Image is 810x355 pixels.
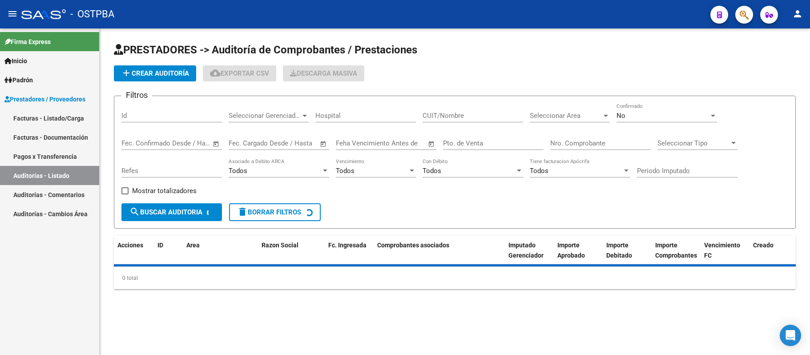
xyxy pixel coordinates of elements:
[7,8,18,19] mat-icon: menu
[606,242,632,259] span: Importe Debitado
[132,186,197,196] span: Mostrar totalizadores
[121,89,152,101] h3: Filtros
[211,139,222,149] button: Open calendar
[262,242,298,249] span: Razon Social
[114,236,154,275] datatable-header-cell: Acciones
[4,56,27,66] span: Inicio
[4,75,33,85] span: Padrón
[554,236,603,275] datatable-header-cell: Importe Aprobado
[655,242,697,259] span: Importe Comprobantes
[318,139,329,149] button: Open calendar
[753,242,774,249] span: Creado
[129,208,202,216] span: Buscar Auditoria
[508,242,544,259] span: Imputado Gerenciador
[117,242,143,249] span: Acciones
[237,206,248,217] mat-icon: delete
[229,203,321,221] button: Borrar Filtros
[505,236,554,275] datatable-header-cell: Imputado Gerenciador
[427,139,437,149] button: Open calendar
[657,139,729,147] span: Seleccionar Tipo
[4,37,51,47] span: Firma Express
[114,44,417,56] span: PRESTADORES -> Auditoría de Comprobantes / Prestaciones
[114,65,196,81] button: Crear Auditoría
[792,8,803,19] mat-icon: person
[780,325,801,346] div: Open Intercom Messenger
[229,139,265,147] input: Fecha inicio
[121,69,189,77] span: Crear Auditoría
[530,112,602,120] span: Seleccionar Area
[121,68,132,78] mat-icon: add
[701,236,750,275] datatable-header-cell: Vencimiento FC
[154,236,183,275] datatable-header-cell: ID
[652,236,701,275] datatable-header-cell: Importe Comprobantes
[229,167,247,175] span: Todos
[183,236,245,275] datatable-header-cell: Area
[283,65,364,81] button: Descarga Masiva
[121,203,222,221] button: Buscar Auditoria
[328,242,367,249] span: Fc. Ingresada
[603,236,652,275] datatable-header-cell: Importe Debitado
[114,267,796,289] div: 0 total
[336,167,355,175] span: Todos
[290,69,357,77] span: Descarga Masiva
[186,242,200,249] span: Area
[129,206,140,217] mat-icon: search
[121,139,157,147] input: Fecha inicio
[203,65,276,81] button: Exportar CSV
[704,242,740,259] span: Vencimiento FC
[325,236,374,275] datatable-header-cell: Fc. Ingresada
[258,236,325,275] datatable-header-cell: Razon Social
[229,112,301,120] span: Seleccionar Gerenciador
[283,65,364,81] app-download-masive: Descarga masiva de comprobantes (adjuntos)
[377,242,449,249] span: Comprobantes asociados
[617,112,625,120] span: No
[210,69,269,77] span: Exportar CSV
[165,139,209,147] input: Fecha fin
[4,94,85,104] span: Prestadores / Proveedores
[530,167,548,175] span: Todos
[237,208,301,216] span: Borrar Filtros
[423,167,441,175] span: Todos
[157,242,163,249] span: ID
[273,139,316,147] input: Fecha fin
[210,68,221,78] mat-icon: cloud_download
[750,236,798,275] datatable-header-cell: Creado
[70,4,114,24] span: - OSTPBA
[374,236,505,275] datatable-header-cell: Comprobantes asociados
[557,242,585,259] span: Importe Aprobado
